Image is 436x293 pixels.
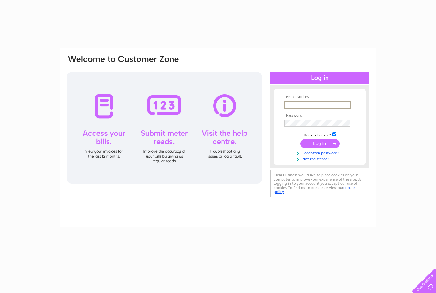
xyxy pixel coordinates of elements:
th: Email Address: [283,95,357,99]
a: cookies policy [274,185,356,194]
a: Not registered? [284,156,357,162]
div: Clear Business would like to place cookies on your computer to improve your experience of the sit... [270,170,369,197]
td: Remember me? [283,131,357,138]
input: Submit [300,139,340,148]
a: Forgotten password? [284,150,357,156]
th: Password: [283,113,357,118]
